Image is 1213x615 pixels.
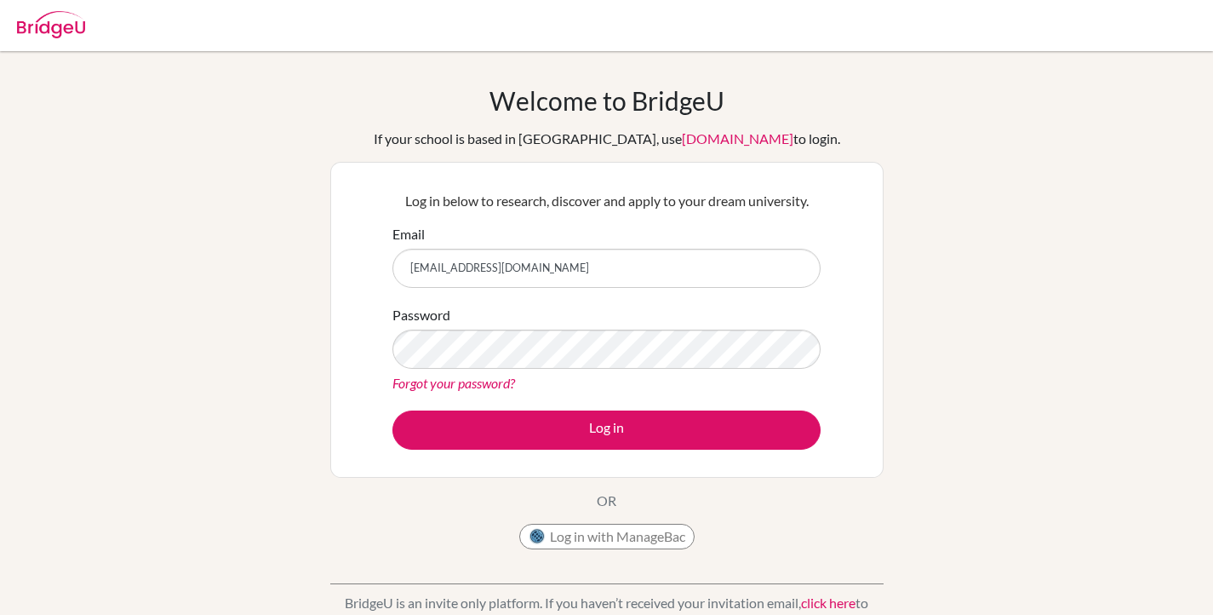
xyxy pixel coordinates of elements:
button: Log in [392,411,821,450]
p: Log in below to research, discover and apply to your dream university. [392,191,821,211]
h1: Welcome to BridgeU [489,85,724,116]
button: Log in with ManageBac [519,524,695,549]
a: click here [801,595,855,611]
div: If your school is based in [GEOGRAPHIC_DATA], use to login. [374,129,840,149]
a: Forgot your password? [392,375,515,391]
img: Bridge-U [17,11,85,38]
a: [DOMAIN_NAME] [682,130,793,147]
label: Email [392,224,425,244]
p: OR [597,491,616,511]
label: Password [392,305,450,325]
